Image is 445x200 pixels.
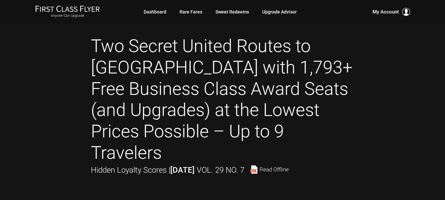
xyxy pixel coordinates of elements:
[250,165,258,174] img: pdf-file.svg
[373,8,399,16] span: My Account
[35,14,100,18] small: Anyone Can Upgrade
[91,36,354,164] h1: Two Secret United Routes to [GEOGRAPHIC_DATA] with 1,793+ Free Business Class Award Seats (and Up...
[180,6,202,18] a: Rare Fares
[262,6,297,18] a: Upgrade Advisor
[373,8,410,16] button: My Account
[215,6,249,18] a: Sweet Redeems
[35,5,100,18] a: First Class FlyerAnyone Can Upgrade
[250,165,289,174] a: Read Offline
[170,165,195,175] strong: [DATE]
[35,5,100,12] img: First Class Flyer
[144,6,166,18] a: Dashboard
[197,165,244,175] span: Vol. 29 No. 7
[260,167,289,172] span: Read Offline
[91,164,289,176] div: Hidden Loyalty Scores |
